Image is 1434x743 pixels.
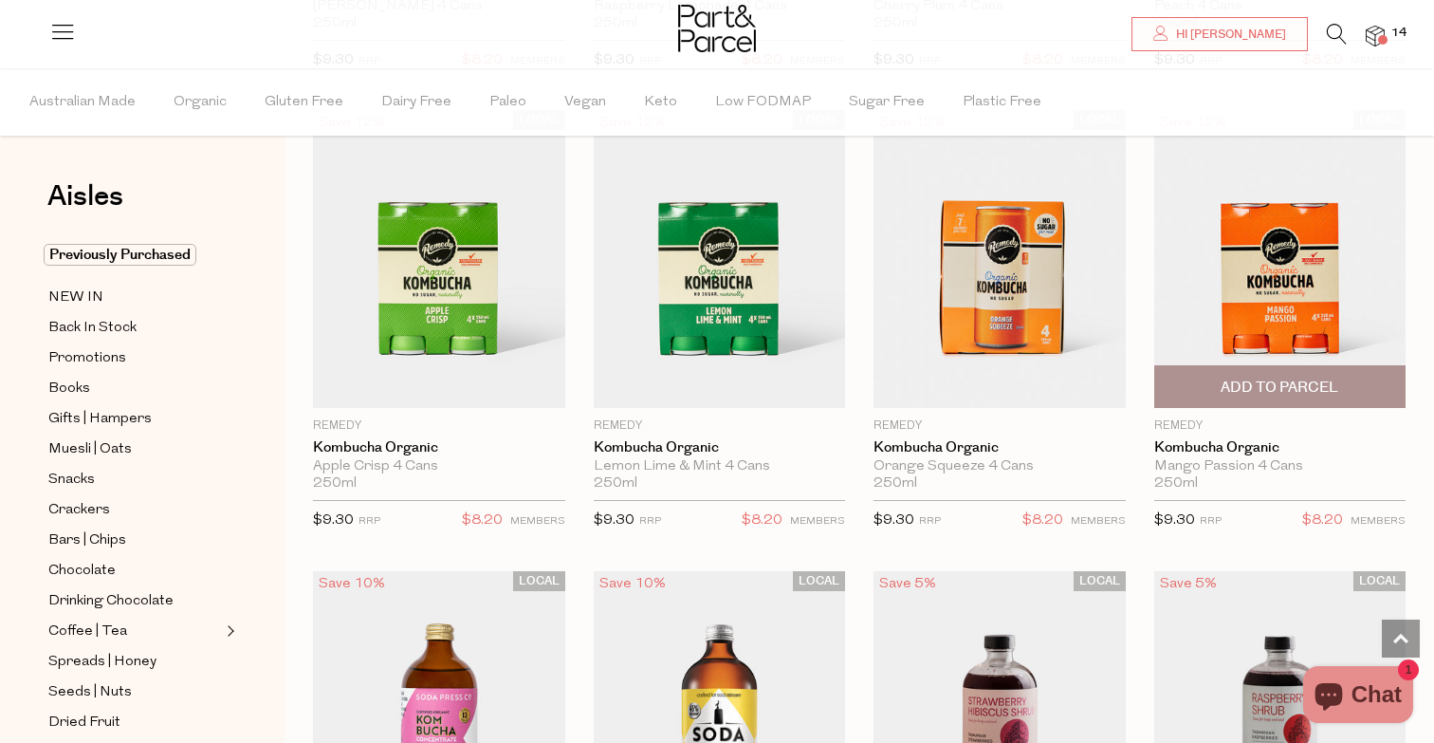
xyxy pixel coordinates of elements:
[678,5,756,52] img: Part&Parcel
[48,498,221,522] a: Crackers
[48,437,221,461] a: Muesli | Oats
[48,621,127,643] span: Coffee | Tea
[48,680,221,704] a: Seeds | Nuts
[1154,418,1406,435] p: Remedy
[1154,475,1198,492] span: 250ml
[1221,378,1338,398] span: Add To Parcel
[48,378,90,400] span: Books
[594,439,846,456] a: Kombucha Organic
[48,651,156,674] span: Spreads | Honey
[174,69,227,136] span: Organic
[594,458,846,475] div: Lemon Lime & Mint 4 Cans
[48,559,221,583] a: Chocolate
[29,69,136,136] span: Australian Made
[1154,513,1195,528] span: $9.30
[381,69,451,136] span: Dairy Free
[48,287,103,309] span: NEW IN
[644,69,677,136] span: Keto
[1302,509,1343,533] span: $8.20
[1154,571,1223,597] div: Save 5%
[1154,458,1406,475] div: Mango Passion 4 Cans
[48,529,126,552] span: Bars | Chips
[849,69,925,136] span: Sugar Free
[1353,571,1406,591] span: LOCAL
[1366,26,1385,46] a: 14
[48,712,120,734] span: Dried Fruit
[313,475,357,492] span: 250ml
[313,513,354,528] span: $9.30
[48,589,221,613] a: Drinking Chocolate
[48,407,221,431] a: Gifts | Hampers
[1131,17,1308,51] a: Hi [PERSON_NAME]
[313,458,565,475] div: Apple Crisp 4 Cans
[48,408,152,431] span: Gifts | Hampers
[873,475,917,492] span: 250ml
[873,439,1126,456] a: Kombucha Organic
[313,571,391,597] div: Save 10%
[462,509,503,533] span: $8.20
[1200,516,1222,527] small: RRP
[873,513,914,528] span: $9.30
[790,516,845,527] small: MEMBERS
[48,590,174,613] span: Drinking Chocolate
[48,317,137,340] span: Back In Stock
[594,571,671,597] div: Save 10%
[489,69,526,136] span: Paleo
[793,571,845,591] span: LOCAL
[715,69,811,136] span: Low FODMAP
[873,458,1126,475] div: Orange Squeeze 4 Cans
[48,499,110,522] span: Crackers
[513,571,565,591] span: LOCAL
[594,475,637,492] span: 250ml
[47,182,123,230] a: Aisles
[594,513,634,528] span: $9.30
[48,244,221,267] a: Previously Purchased
[963,69,1041,136] span: Plastic Free
[48,347,126,370] span: Promotions
[1022,509,1063,533] span: $8.20
[1171,27,1286,43] span: Hi [PERSON_NAME]
[222,620,235,642] button: Expand/Collapse Coffee | Tea
[48,377,221,400] a: Books
[919,516,941,527] small: RRP
[48,711,221,734] a: Dried Fruit
[44,244,196,266] span: Previously Purchased
[1071,516,1126,527] small: MEMBERS
[48,560,116,583] span: Chocolate
[510,516,565,527] small: MEMBERS
[313,418,565,435] p: Remedy
[873,110,1126,407] img: Kombucha Organic
[48,620,221,643] a: Coffee | Tea
[358,516,380,527] small: RRP
[48,650,221,674] a: Spreads | Honey
[1154,110,1406,407] img: Kombucha Organic
[48,469,95,492] span: Snacks
[48,438,132,461] span: Muesli | Oats
[1351,516,1406,527] small: MEMBERS
[1074,571,1126,591] span: LOCAL
[48,529,221,552] a: Bars | Chips
[313,110,565,407] img: Kombucha Organic
[1387,25,1411,42] span: 14
[313,439,565,456] a: Kombucha Organic
[564,69,606,136] span: Vegan
[873,571,942,597] div: Save 5%
[639,516,661,527] small: RRP
[47,176,123,217] span: Aisles
[265,69,343,136] span: Gluten Free
[742,509,782,533] span: $8.20
[48,681,132,704] span: Seeds | Nuts
[1154,439,1406,456] a: Kombucha Organic
[48,286,221,309] a: NEW IN
[48,468,221,492] a: Snacks
[48,346,221,370] a: Promotions
[594,110,846,407] img: Kombucha Organic
[1154,365,1406,408] button: Add To Parcel
[48,316,221,340] a: Back In Stock
[1297,666,1419,728] inbox-online-store-chat: Shopify online store chat
[873,418,1126,435] p: Remedy
[594,418,846,435] p: Remedy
